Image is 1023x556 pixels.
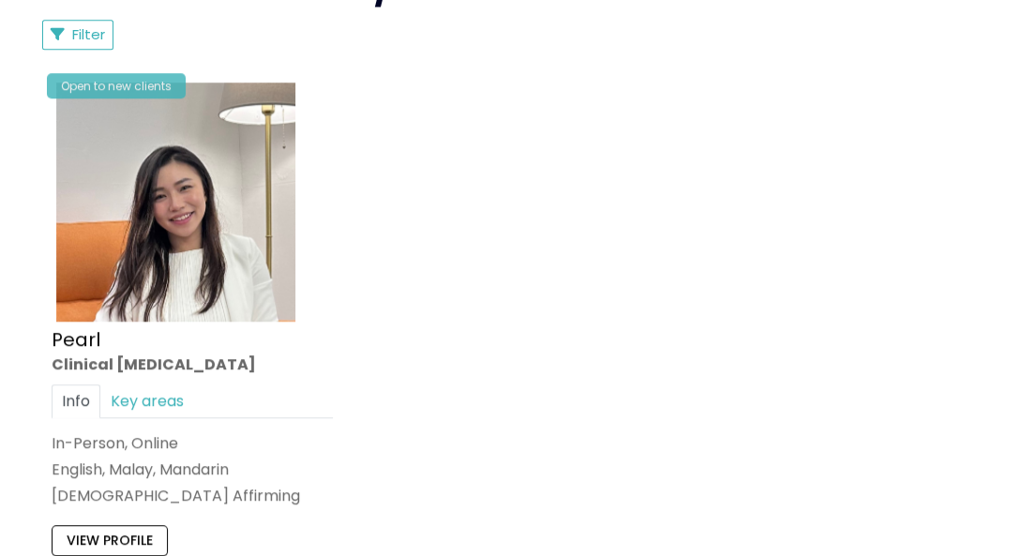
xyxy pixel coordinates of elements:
div: Open to new clients [47,73,186,98]
img: Pearl photo [56,83,295,322]
p: English, Malay, Mandarin [52,458,333,480]
a: Info [52,385,100,418]
div: In-Person, Online [52,432,333,454]
span: Filter [72,24,105,44]
div: Clinical [MEDICAL_DATA] [52,353,333,375]
button: Filter Listings [42,20,113,50]
div: [DEMOGRAPHIC_DATA] Affirming [52,485,333,506]
a: View profile [52,525,168,555]
a: Pearl [52,326,100,353]
a: Key areas [100,385,194,418]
